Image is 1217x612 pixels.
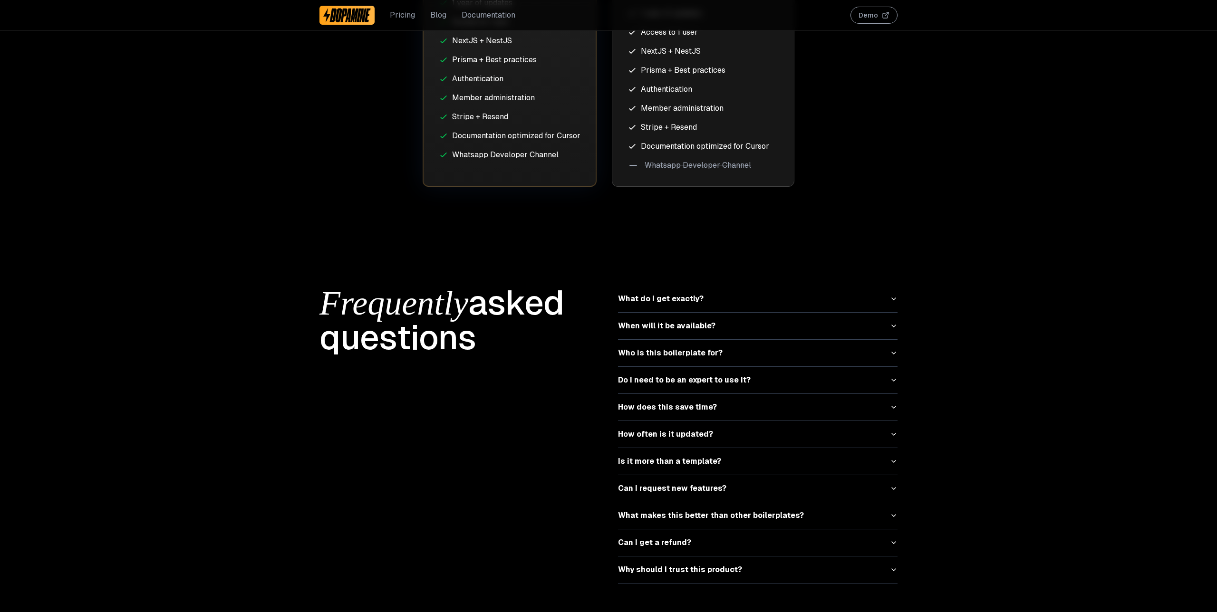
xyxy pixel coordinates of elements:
button: Why should I trust this product? [618,556,898,583]
li: Documentation optimized for Cursor [628,141,779,152]
a: Documentation [462,10,515,21]
li: NextJS + NestJS [439,35,580,47]
li: Stripe + Resend [439,111,580,123]
li: Whatsapp Developer Channel [439,149,580,161]
button: When will it be available? [618,313,898,339]
img: Dopamine [323,8,371,23]
li: Member administration [628,103,779,114]
span: Whatsapp Developer Channel [645,160,751,171]
button: What do I get exactly? [618,286,898,312]
button: Demo [850,7,898,24]
button: Can I request new features? [618,475,898,502]
li: Authentication [628,84,779,95]
li: Documentation optimized for Cursor [439,130,580,142]
li: Access to 1 user [628,27,779,38]
li: Prisma + Best practices [439,54,580,66]
button: What makes this better than other boilerplates? [618,502,898,529]
h1: asked questions [319,286,599,354]
a: Pricing [390,10,415,21]
li: NextJS + NestJS [628,46,779,57]
button: How often is it updated? [618,421,898,448]
li: Prisma + Best practices [628,65,779,76]
button: Can I get a refund? [618,529,898,556]
button: Who is this boilerplate for? [618,340,898,366]
span: Frequently [319,284,468,322]
li: Authentication [439,73,580,85]
a: Blog [430,10,446,21]
button: Do I need to be an expert to use it? [618,367,898,393]
button: Is it more than a template? [618,448,898,475]
li: Member administration [439,92,580,104]
button: How does this save time? [618,394,898,421]
a: Dopamine [319,6,375,25]
li: Stripe + Resend [628,122,779,133]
